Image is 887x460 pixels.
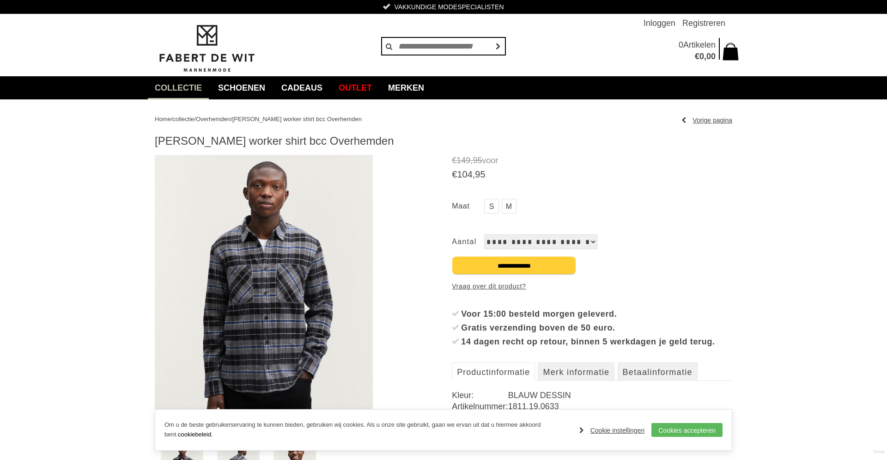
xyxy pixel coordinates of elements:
[452,169,457,179] span: €
[484,199,499,214] a: S
[452,390,508,401] dt: Kleur:
[274,76,329,99] a: Cadeaus
[502,199,516,214] a: M
[178,431,211,438] a: cookiebeleid
[452,156,456,165] span: €
[172,116,194,123] a: collectie
[231,116,232,123] span: /
[332,76,379,99] a: Outlet
[508,401,732,412] dd: 1811.19.0633
[211,76,272,99] a: Schoenen
[651,423,723,437] a: Cookies accepteren
[148,76,209,99] a: collectie
[452,279,526,293] a: Vraag over dit product?
[155,134,732,148] h1: [PERSON_NAME] worker shirt bcc Overhemden
[699,52,704,61] span: 0
[155,116,171,123] a: Home
[461,321,732,335] div: Gratis verzending boven de 50 euro.
[475,169,485,179] span: 95
[452,199,732,216] ul: Maat
[452,401,508,412] dt: Artikelnummer:
[164,420,570,440] p: Om u de beste gebruikerservaring te kunnen bieden, gebruiken wij cookies. Als u onze site gebruik...
[618,362,698,381] a: Betaalinformatie
[381,76,431,99] a: Merken
[452,234,484,249] label: Aantal
[473,169,475,179] span: ,
[452,335,732,349] li: 14 dagen recht op retour, binnen 5 werkdagen je geld terug.
[679,40,683,49] span: 0
[682,14,725,32] a: Registreren
[155,24,259,74] img: Fabert de Wit
[457,169,472,179] span: 104
[695,52,699,61] span: €
[681,113,732,127] a: Vorige pagina
[456,156,470,165] span: 149
[196,116,231,123] a: Overhemden
[508,390,732,401] dd: BLAUW DESSIN
[155,155,373,435] img: DENHAM Harley worker shirt bcc Overhemden
[579,423,645,437] a: Cookie instellingen
[171,116,173,123] span: /
[461,307,732,321] div: Voor 15:00 besteld morgen geleverd.
[452,155,732,166] span: voor
[538,362,614,381] a: Merk informatie
[683,40,716,49] span: Artikelen
[232,116,362,123] a: [PERSON_NAME] worker shirt bcc Overhemden
[706,52,716,61] span: 00
[470,156,473,165] span: ,
[644,14,675,32] a: Inloggen
[704,52,706,61] span: ,
[873,446,885,458] a: Divide
[473,156,482,165] span: 95
[194,116,196,123] span: /
[452,362,535,381] a: Productinformatie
